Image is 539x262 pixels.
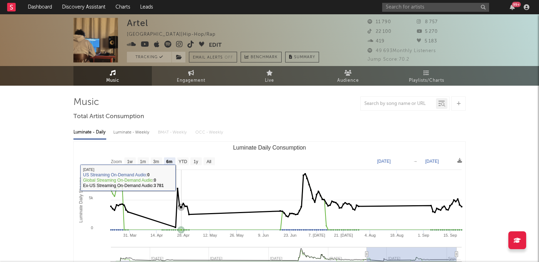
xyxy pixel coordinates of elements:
text: 9. Jun [258,233,269,237]
button: Edit [209,41,222,50]
text: 18. Aug [390,233,404,237]
a: Music [73,66,152,86]
text: Zoom [111,159,122,164]
text: [DATE] [377,159,391,164]
div: Luminate - Weekly [113,126,151,138]
span: 22 100 [368,29,391,34]
text: 1w [127,159,133,164]
text: 6m [166,159,172,164]
text: 4. Aug [365,233,376,237]
button: Email AlertsOff [189,52,237,62]
a: Benchmark [241,52,282,62]
text: → [413,159,417,164]
div: Artel [127,18,148,28]
text: 21. [DATE] [334,233,353,237]
span: Total Artist Consumption [73,112,144,121]
span: 8 757 [417,20,438,24]
span: Playlists/Charts [409,76,444,85]
span: Audience [337,76,359,85]
a: Playlists/Charts [387,66,466,86]
div: Luminate - Daily [73,126,106,138]
text: Luminate Daily Consumption [233,145,306,151]
input: Search for artists [382,3,489,12]
span: 5 183 [417,39,437,44]
span: 49 693 Monthly Listeners [368,49,436,53]
text: 23. Jun [284,233,297,237]
text: 31. Mar [123,233,137,237]
text: 15. Sep [443,233,457,237]
text: Sep '… [448,256,461,261]
text: 5k [89,196,93,200]
text: YTD [179,159,187,164]
em: Off [225,56,233,60]
text: 3m [153,159,159,164]
span: Engagement [177,76,205,85]
button: Tracking [127,52,171,62]
text: 1m [140,159,146,164]
span: 5 270 [417,29,438,34]
text: All [206,159,211,164]
span: Benchmark [251,53,278,62]
text: 0 [91,226,93,230]
text: 12. May [203,233,217,237]
span: Summary [294,55,315,59]
button: Summary [285,52,319,62]
text: 26. May [230,233,244,237]
input: Search by song name or URL [361,101,436,107]
div: 99 + [512,2,521,7]
text: 1. Sep [418,233,429,237]
text: Luminate Daily Streams [78,177,83,222]
span: Music [106,76,119,85]
text: [DATE] [425,159,439,164]
a: Live [230,66,309,86]
button: 99+ [510,4,515,10]
text: 14. Apr [150,233,163,237]
text: 7. [DATE] [308,233,325,237]
span: 419 [368,39,385,44]
a: Audience [309,66,387,86]
span: Jump Score: 70.2 [368,57,409,62]
text: 28. Apr [177,233,190,237]
span: 11 790 [368,20,391,24]
div: [GEOGRAPHIC_DATA] | Hip-Hop/Rap [127,30,224,39]
text: 1y [194,159,198,164]
span: Live [265,76,274,85]
a: Engagement [152,66,230,86]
